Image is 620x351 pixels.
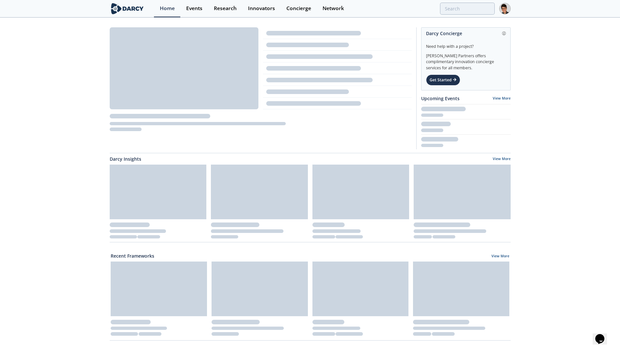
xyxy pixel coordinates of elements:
[493,156,511,162] a: View More
[593,325,613,344] iframe: chat widget
[110,155,141,162] a: Darcy Insights
[499,3,511,14] img: Profile
[286,6,311,11] div: Concierge
[323,6,344,11] div: Network
[491,254,509,260] a: View More
[426,28,506,39] div: Darcy Concierge
[160,6,175,11] div: Home
[426,74,460,86] div: Get Started
[502,32,506,35] img: information.svg
[214,6,237,11] div: Research
[426,49,506,71] div: [PERSON_NAME] Partners offers complimentary innovation concierge services for all members.
[186,6,202,11] div: Events
[248,6,275,11] div: Innovators
[493,96,511,101] a: View More
[426,39,506,49] div: Need help with a project?
[111,252,154,259] a: Recent Frameworks
[110,3,145,14] img: logo-wide.svg
[421,95,460,102] a: Upcoming Events
[440,3,495,15] input: Advanced Search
